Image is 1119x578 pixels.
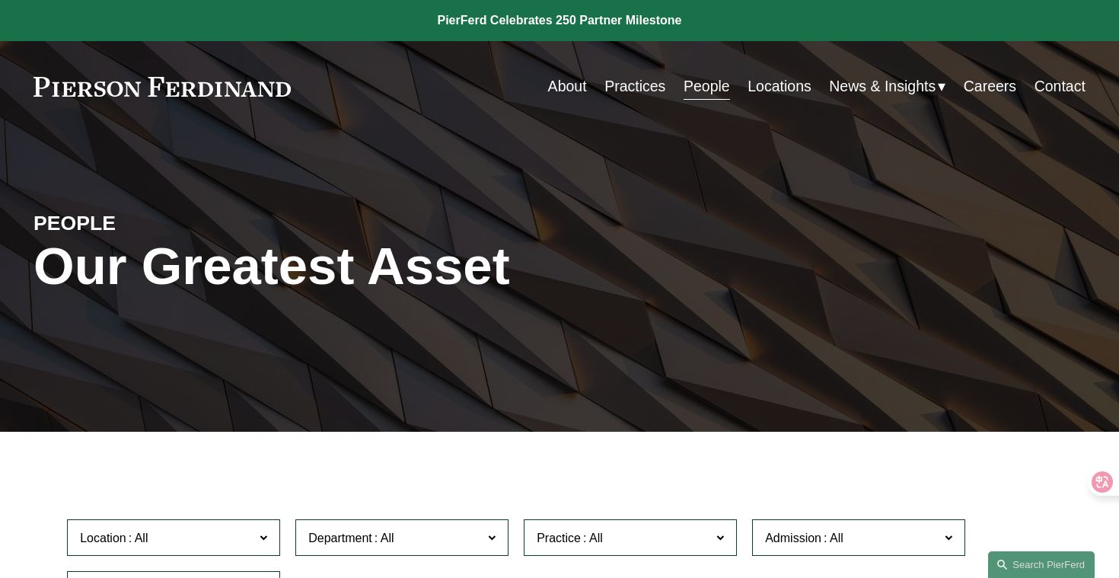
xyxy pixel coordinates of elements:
a: Practices [604,72,665,101]
a: folder dropdown [829,72,945,101]
span: Department [308,532,372,544]
span: Admission [765,532,821,544]
h4: PEOPLE [33,211,296,237]
span: Practice [537,532,581,544]
h1: Our Greatest Asset [33,237,735,297]
a: Contact [1035,72,1086,101]
a: Careers [964,72,1016,101]
a: About [548,72,587,101]
a: Locations [748,72,811,101]
span: Location [80,532,126,544]
a: People [684,72,730,101]
a: Search this site [988,551,1095,578]
span: News & Insights [829,73,936,100]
